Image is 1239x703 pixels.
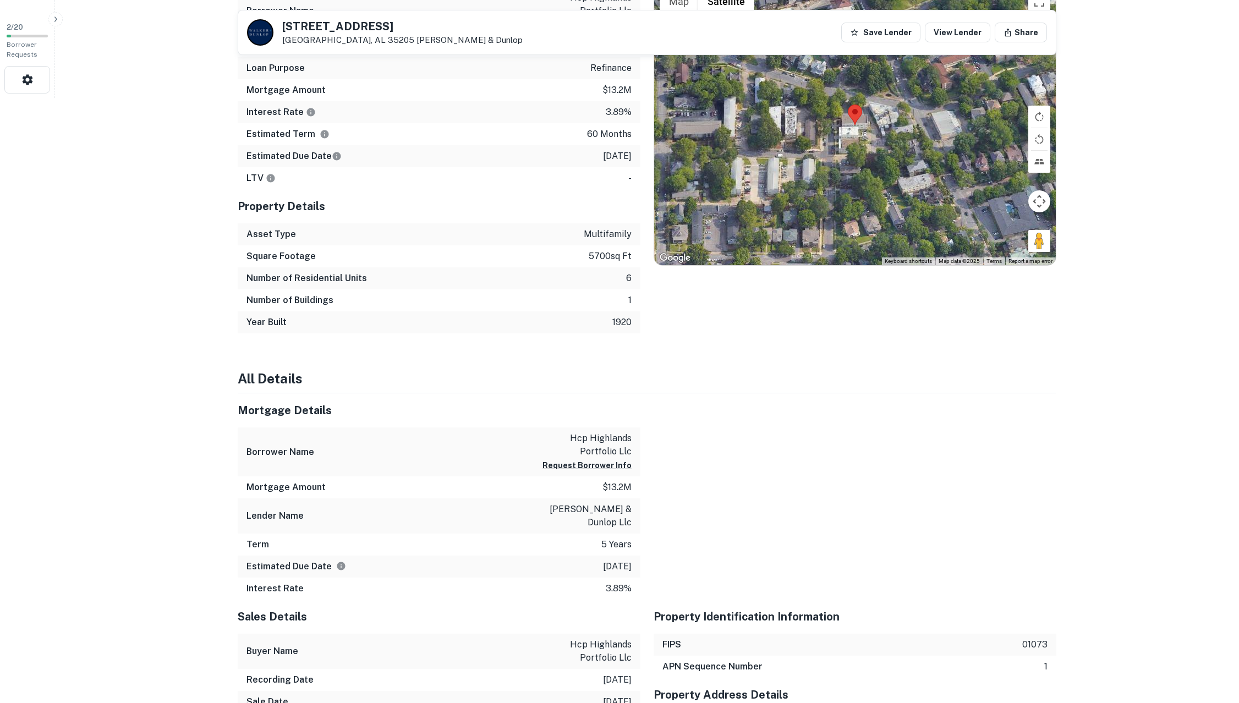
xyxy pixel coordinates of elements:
h6: Asset Type [246,228,296,241]
h6: Term [246,538,269,551]
button: Share [995,23,1047,42]
h6: APN Sequence Number [662,660,763,673]
h6: Mortgage Amount [246,84,326,97]
p: [DATE] [603,150,632,163]
svg: Estimate is based on a standard schedule for this type of loan. [332,151,342,161]
h6: Interest Rate [246,582,304,595]
p: 5 years [601,538,632,551]
h4: All Details [238,369,1056,388]
a: View Lender [925,23,990,42]
button: Save Lender [841,23,920,42]
p: [PERSON_NAME] & dunlop llc [533,503,632,529]
h6: Lender Name [246,509,304,523]
h6: Number of Residential Units [246,272,367,285]
p: $13.2m [602,84,632,97]
p: hcp highlands portfolio llc [533,432,632,458]
h5: Property Details [238,198,640,215]
svg: LTVs displayed on the website are for informational purposes only and may be reported incorrectly... [266,173,276,183]
h6: Square Footage [246,250,316,263]
p: multifamily [584,228,632,241]
h6: Estimated Due Date [246,560,346,573]
img: Google [657,251,693,265]
p: 3.89% [606,582,632,595]
p: - [628,172,632,185]
svg: Estimate is based on a standard schedule for this type of loan. [336,561,346,571]
p: 5700 sq ft [589,250,632,263]
h6: Estimated Due Date [246,150,342,163]
svg: Term is based on a standard schedule for this type of loan. [320,129,330,139]
iframe: Chat Widget [1184,615,1239,668]
h5: Mortgage Details [238,402,640,419]
h5: Property Address Details [654,686,1056,703]
p: 1 [628,294,632,307]
p: hcp highlands portfolio llc [533,638,632,664]
a: Open this area in Google Maps (opens a new window) [657,251,693,265]
p: $13.2m [602,481,632,494]
p: refinance [590,62,632,75]
button: Rotate map counterclockwise [1028,128,1050,150]
svg: The interest rates displayed on the website are for informational purposes only and may be report... [306,107,316,117]
p: 60 months [587,128,632,141]
h6: Year Built [246,316,287,329]
button: Rotate map clockwise [1028,106,1050,128]
h6: FIPS [662,638,681,651]
button: Map camera controls [1028,190,1050,212]
span: Borrower Requests [7,41,37,58]
p: [GEOGRAPHIC_DATA], AL 35205 [282,35,523,45]
button: Request Borrower Info [542,459,632,472]
h6: Estimated Term [246,128,330,141]
h6: LTV [246,172,276,185]
p: [DATE] [603,560,632,573]
p: 6 [626,272,632,285]
h5: Property Identification Information [654,608,1056,625]
a: Terms (opens in new tab) [986,258,1002,264]
h5: [STREET_ADDRESS] [282,21,523,32]
h6: Borrower Name [246,4,314,18]
h6: Buyer Name [246,645,298,658]
span: Map data ©2025 [939,258,980,264]
p: [DATE] [603,673,632,686]
button: Tilt map [1028,151,1050,173]
h6: Number of Buildings [246,294,333,307]
button: Keyboard shortcuts [885,257,932,265]
a: Report a map error [1008,258,1052,264]
button: Drag Pegman onto the map to open Street View [1028,230,1050,252]
h5: Sales Details [238,608,640,625]
h6: Interest Rate [246,106,316,119]
h6: Recording Date [246,673,314,686]
span: 2 / 20 [7,23,23,31]
h6: Borrower Name [246,446,314,459]
p: 01073 [1022,638,1048,651]
a: [PERSON_NAME] & Dunlop [416,35,523,45]
p: 1 [1044,660,1048,673]
p: 3.89% [606,106,632,119]
h6: Loan Purpose [246,62,305,75]
p: 1920 [612,316,632,329]
h6: Mortgage Amount [246,481,326,494]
